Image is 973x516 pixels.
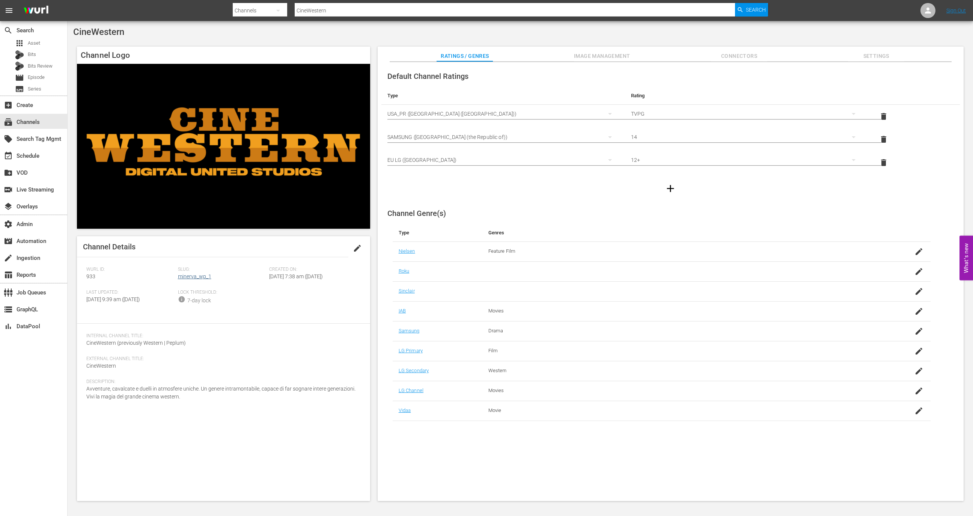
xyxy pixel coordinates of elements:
[4,322,13,331] span: DataPool
[353,244,362,253] span: edit
[711,51,767,61] span: Connectors
[15,62,24,71] div: Bits Review
[28,85,41,93] span: Series
[178,296,185,303] span: info
[482,224,871,242] th: Genres
[86,340,186,346] span: CineWestern (previously Western | Peplum)
[879,112,888,121] span: delete
[4,185,13,194] span: Live Streaming
[86,267,174,273] span: Wurl ID:
[4,305,13,314] span: GraphQL
[83,242,136,251] span: Channel Details
[4,288,13,297] span: Job Queues
[86,356,357,362] span: External Channel Title:
[399,328,420,333] a: Samsung
[399,407,411,413] a: Vidaa
[28,74,45,81] span: Episode
[77,47,370,64] h4: Channel Logo
[399,248,415,254] a: Nielsen
[269,273,323,279] span: [DATE] 7:38 am ([DATE])
[269,267,357,273] span: Created On:
[399,388,423,393] a: LG Channel
[18,2,54,20] img: ans4CAIJ8jUAAAAAAAAAAAAAAAAAAAAAAAAgQb4GAAAAAAAAAAAAAAAAAAAAAAAAJMjXAAAAAAAAAAAAAAAAAAAAAAAAgAT5G...
[625,87,869,105] th: Rating
[381,87,625,105] th: Type
[77,64,370,229] img: CineWestern
[574,51,630,61] span: Image Management
[348,239,366,257] button: edit
[28,39,40,47] span: Asset
[4,134,13,143] span: Search Tag Mgmt
[4,220,13,229] span: Admin
[746,3,766,17] span: Search
[178,267,266,273] span: Slug:
[4,118,13,127] span: Channels
[15,73,24,82] span: Episode
[875,130,893,148] button: delete
[735,3,768,17] button: Search
[631,149,863,170] div: 12+
[86,296,140,302] span: [DATE] 9:39 am ([DATE])
[4,168,13,177] span: VOD
[4,151,13,160] span: Schedule
[15,50,24,59] div: Bits
[946,8,966,14] a: Sign Out
[178,290,266,296] span: Lock Threshold:
[15,39,24,48] span: Asset
[875,107,893,125] button: delete
[4,202,13,211] span: Overlays
[381,87,960,174] table: simple table
[86,290,174,296] span: Last Updated:
[387,72,468,81] span: Default Channel Ratings
[86,363,116,369] span: CineWestern
[28,51,36,58] span: Bits
[86,386,355,400] span: Avventure, cavalcate e duelli in atmosfere uniche. Un genere intramontabile, capace di far sognar...
[4,101,13,110] span: Create
[393,224,482,242] th: Type
[28,62,53,70] span: Bits Review
[86,379,357,385] span: Description:
[15,84,24,94] span: Series
[86,273,95,279] span: 933
[187,297,211,305] div: 7-day lock
[879,158,888,167] span: delete
[387,149,619,170] div: EU LG ([GEOGRAPHIC_DATA])
[631,127,863,148] div: 14
[387,127,619,148] div: SAMSUNG ([GEOGRAPHIC_DATA] (the Republic of))
[387,209,446,218] span: Channel Genre(s)
[437,51,493,61] span: Ratings / Genres
[399,288,415,294] a: Sinclair
[399,348,423,353] a: LG Primary
[848,51,904,61] span: Settings
[73,27,124,37] span: CineWestern
[178,273,211,279] a: minerva_wp_1
[4,270,13,279] span: Reports
[5,6,14,15] span: menu
[875,154,893,172] button: delete
[4,253,13,263] span: Ingestion
[86,333,357,339] span: Internal Channel Title:
[879,135,888,144] span: delete
[4,237,13,246] span: Automation
[399,368,429,373] a: LG Secondary
[631,103,863,124] div: TVPG
[959,236,973,281] button: Open Feedback Widget
[4,26,13,35] span: Search
[387,103,619,124] div: USA_PR ([GEOGRAPHIC_DATA] ([GEOGRAPHIC_DATA]))
[399,268,410,274] a: Roku
[399,308,406,314] a: IAB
